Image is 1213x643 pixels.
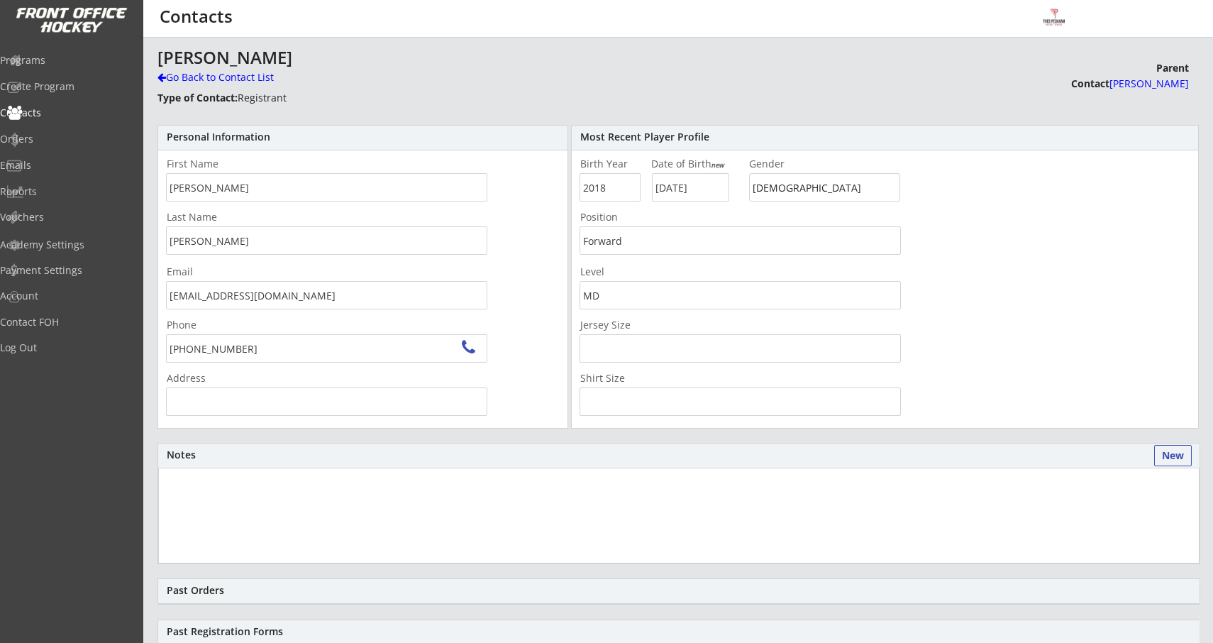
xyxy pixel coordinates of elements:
[167,320,253,330] div: Phone
[580,373,667,383] div: Shirt Size
[167,450,1191,460] div: Notes
[167,132,559,142] div: Personal Information
[167,159,253,169] div: First Name
[651,159,740,169] div: Date of Birth
[580,212,667,222] div: Position
[580,159,641,169] div: Birth Year
[167,586,1191,595] div: Past Orders
[167,212,253,222] div: Last Name
[157,91,238,104] strong: Type of Contact:
[749,159,836,169] div: Gender
[167,373,253,383] div: Address
[157,49,858,66] div: [PERSON_NAME]
[167,627,1191,637] div: Past Registration Forms
[580,320,667,330] div: Jersey Size
[580,267,667,277] div: Level
[711,160,724,170] em: new
[157,89,464,106] div: Registrant
[1154,445,1192,466] button: New
[157,70,340,84] div: Go Back to Contact List
[1109,77,1189,90] font: [PERSON_NAME]
[580,132,1190,142] div: Most Recent Player Profile
[167,267,487,277] div: Email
